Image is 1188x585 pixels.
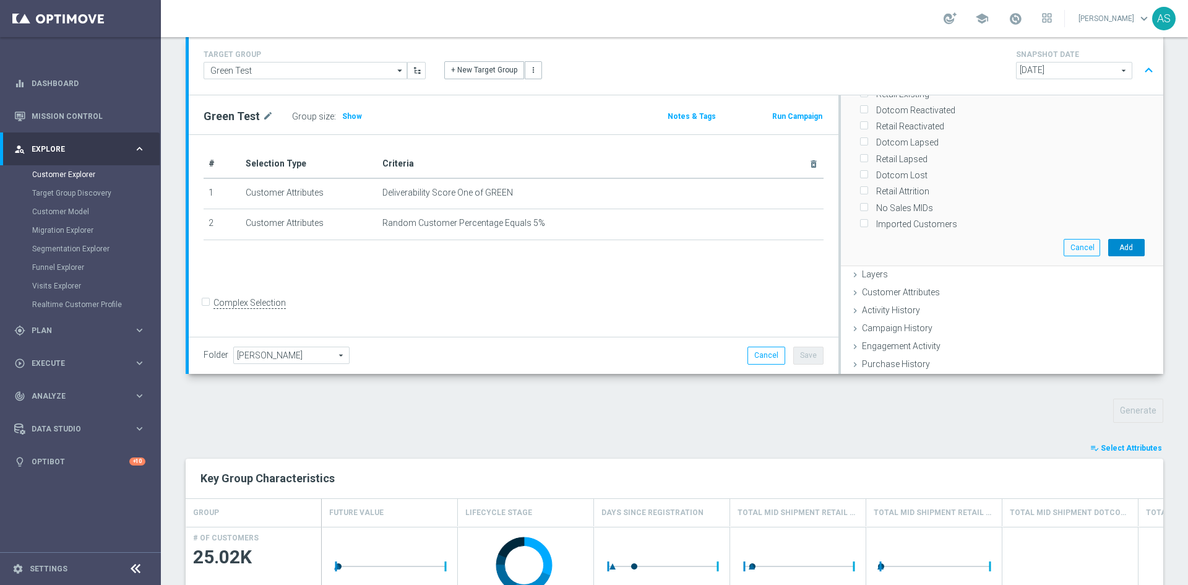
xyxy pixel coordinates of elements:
a: Customer Explorer [32,170,129,180]
a: Visits Explorer [32,281,129,291]
button: Data Studio keyboard_arrow_right [14,424,146,434]
label: Retail Reactivated [872,121,944,132]
i: more_vert [529,66,538,74]
div: Customer Explorer [32,165,160,184]
button: play_circle_outline Execute keyboard_arrow_right [14,358,146,368]
button: Save [793,347,824,364]
span: Engagement Activity [862,341,940,351]
div: Funnel Explorer [32,258,160,277]
div: Segmentation Explorer [32,240,160,258]
label: Folder [204,350,228,360]
i: equalizer [14,78,25,89]
div: Migration Explorer [32,221,160,240]
i: keyboard_arrow_right [134,423,145,435]
button: Generate [1113,399,1163,423]
a: Customer Model [32,207,129,217]
h4: Days Since Registration [601,502,704,524]
i: gps_fixed [14,325,25,336]
i: play_circle_outline [14,358,25,369]
td: 1 [204,178,241,209]
button: + New Target Group [444,61,524,79]
span: Execute [32,360,134,367]
i: lightbulb [14,456,25,467]
div: Target Group Discovery [32,184,160,202]
div: Visits Explorer [32,277,160,295]
div: Data Studio [14,423,134,435]
h4: Future Value [329,502,384,524]
a: Segmentation Explorer [32,244,129,254]
h4: # OF CUSTOMERS [193,534,259,542]
div: Dashboard [14,67,145,100]
button: Cancel [747,347,785,364]
th: # [204,150,241,178]
div: AS [1152,7,1176,30]
a: [PERSON_NAME]keyboard_arrow_down [1077,9,1152,28]
button: playlist_add_check Select Attributes [1089,441,1163,455]
span: Random Customer Percentage Equals 5% [382,218,545,228]
label: Imported Customers [872,219,957,230]
span: Deliverability Score One of GREEN [382,188,513,198]
button: Run Campaign [771,110,824,123]
button: lightbulb Optibot +10 [14,457,146,467]
h2: Green Test [204,109,260,124]
span: school [975,12,989,25]
h4: Lifecycle Stage [465,502,532,524]
h4: SNAPSHOT DATE [1016,50,1158,59]
div: Analyze [14,391,134,402]
i: track_changes [14,391,25,402]
a: Settings [30,565,67,573]
a: Dashboard [32,67,145,100]
td: Customer Attributes [241,178,377,209]
a: Mission Control [32,100,145,132]
i: keyboard_arrow_right [134,390,145,402]
span: Explore [32,145,134,153]
span: Layers [862,269,888,279]
label: : [334,111,336,122]
label: Dotcom Lapsed [872,137,939,148]
span: Customer Attributes [862,287,940,297]
button: expand_less [1140,59,1158,82]
i: person_search [14,144,25,155]
span: keyboard_arrow_down [1137,12,1151,25]
div: Customer Model [32,202,160,221]
h4: TARGET GROUP [204,50,426,59]
label: Retail Attrition [872,186,929,197]
div: Explore [14,144,134,155]
label: Group size [292,111,334,122]
span: Analyze [32,392,134,400]
i: settings [12,563,24,574]
a: Migration Explorer [32,225,129,235]
th: Selection Type [241,150,377,178]
button: gps_fixed Plan keyboard_arrow_right [14,326,146,336]
div: Realtime Customer Profile [32,295,160,314]
button: Notes & Tags [666,110,717,123]
h4: Total Mid Shipment Dotcom Transaction Amount [1010,502,1130,524]
span: Purchase History [862,359,930,369]
div: TARGET GROUP arrow_drop_down + New Target Group more_vert SNAPSHOT DATE arrow_drop_down expand_less [204,47,1148,82]
div: Execute [14,358,134,369]
span: Select Attributes [1101,444,1162,453]
label: No Sales MIDs [872,202,933,214]
i: delete_forever [809,159,819,169]
h4: Total Mid Shipment Retail Transaction Amount [874,502,994,524]
a: Funnel Explorer [32,262,129,272]
i: keyboard_arrow_right [134,357,145,369]
i: mode_edit [262,109,273,124]
div: Optibot [14,445,145,478]
a: Optibot [32,445,129,478]
div: +10 [129,457,145,466]
button: Add [1108,239,1145,256]
button: Cancel [1064,239,1100,256]
label: Complex Selection [213,297,286,309]
span: Data Studio [32,425,134,433]
div: Mission Control [14,100,145,132]
button: equalizer Dashboard [14,79,146,89]
label: Dotcom Reactivated [872,105,955,116]
button: track_changes Analyze keyboard_arrow_right [14,391,146,401]
button: Mission Control [14,111,146,121]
